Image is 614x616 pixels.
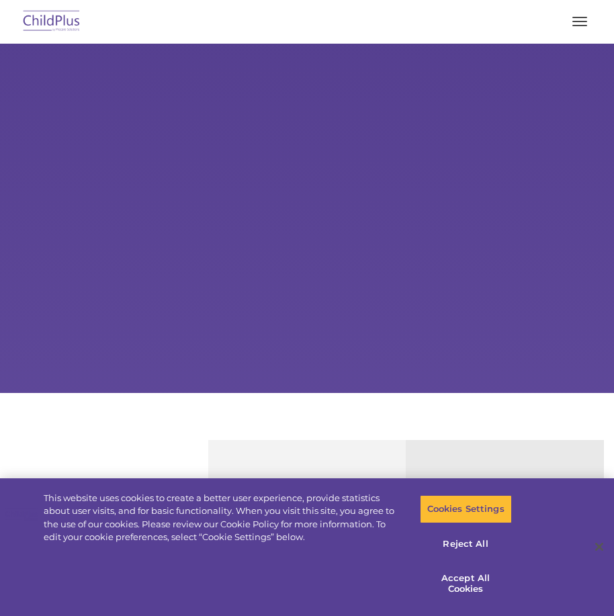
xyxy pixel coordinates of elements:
[420,564,512,603] button: Accept All Cookies
[584,532,614,562] button: Close
[420,529,512,558] button: Reject All
[420,495,512,523] button: Cookies Settings
[20,6,83,38] img: ChildPlus by Procare Solutions
[44,492,401,544] div: This website uses cookies to create a better user experience, provide statistics about user visit...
